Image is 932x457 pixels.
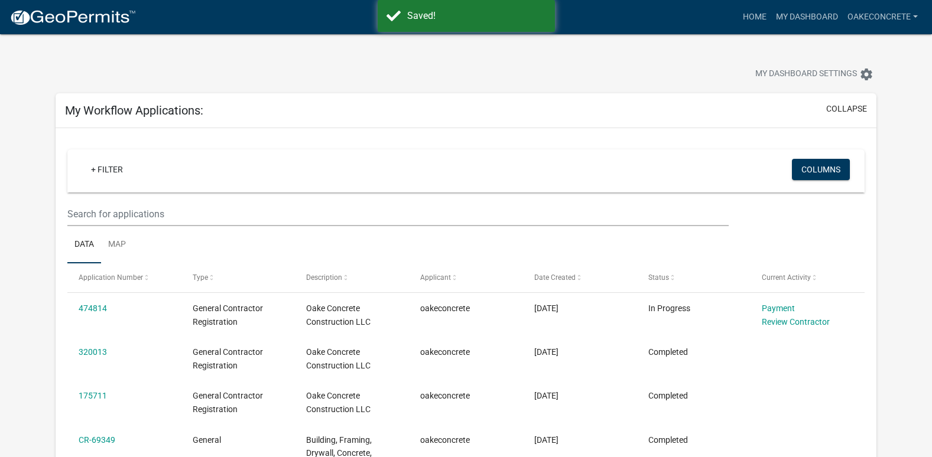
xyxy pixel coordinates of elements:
[762,273,811,282] span: Current Activity
[771,6,843,28] a: My Dashboard
[306,391,371,414] span: Oake Concrete Construction LLC
[420,273,451,282] span: Applicant
[738,6,771,28] a: Home
[534,347,558,357] span: 10/06/2024
[751,263,865,292] datatable-header-cell: Current Activity
[101,226,133,264] a: Map
[534,391,558,400] span: 09/27/2023
[534,435,558,445] span: 09/18/2022
[65,103,203,117] h5: My Workflow Applications:
[67,202,729,226] input: Search for applications
[420,435,470,445] span: oakeconcrete
[409,263,523,292] datatable-header-cell: Applicant
[67,263,181,292] datatable-header-cell: Application Number
[79,391,107,400] a: 175711
[193,347,263,370] span: General Contractor Registration
[746,63,883,86] button: My Dashboard Settingssettings
[755,67,857,81] span: My Dashboard Settings
[420,347,470,357] span: oakeconcrete
[792,159,850,180] button: Columns
[306,303,371,327] span: Oake Concrete Construction LLC
[79,435,115,445] a: CR-69349
[420,303,470,313] span: oakeconcrete
[648,303,690,313] span: In Progress
[762,317,830,327] a: Review Contractor
[534,273,576,282] span: Date Created
[637,263,751,292] datatable-header-cell: Status
[79,273,143,282] span: Application Number
[295,263,409,292] datatable-header-cell: Description
[762,303,795,313] a: Payment
[79,347,107,357] a: 320013
[648,435,688,445] span: Completed
[843,6,923,28] a: oakeconcrete
[648,273,669,282] span: Status
[648,347,688,357] span: Completed
[407,9,546,23] div: Saved!
[523,263,637,292] datatable-header-cell: Date Created
[306,347,371,370] span: Oake Concrete Construction LLC
[306,273,342,282] span: Description
[181,263,295,292] datatable-header-cell: Type
[420,391,470,400] span: oakeconcrete
[193,273,208,282] span: Type
[193,435,221,445] span: General
[193,391,263,414] span: General Contractor Registration
[859,67,873,81] i: settings
[82,159,132,180] a: + Filter
[193,303,263,327] span: General Contractor Registration
[79,303,107,313] a: 474814
[67,226,101,264] a: Data
[534,303,558,313] span: 09/07/2025
[826,103,867,115] button: collapse
[648,391,688,400] span: Completed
